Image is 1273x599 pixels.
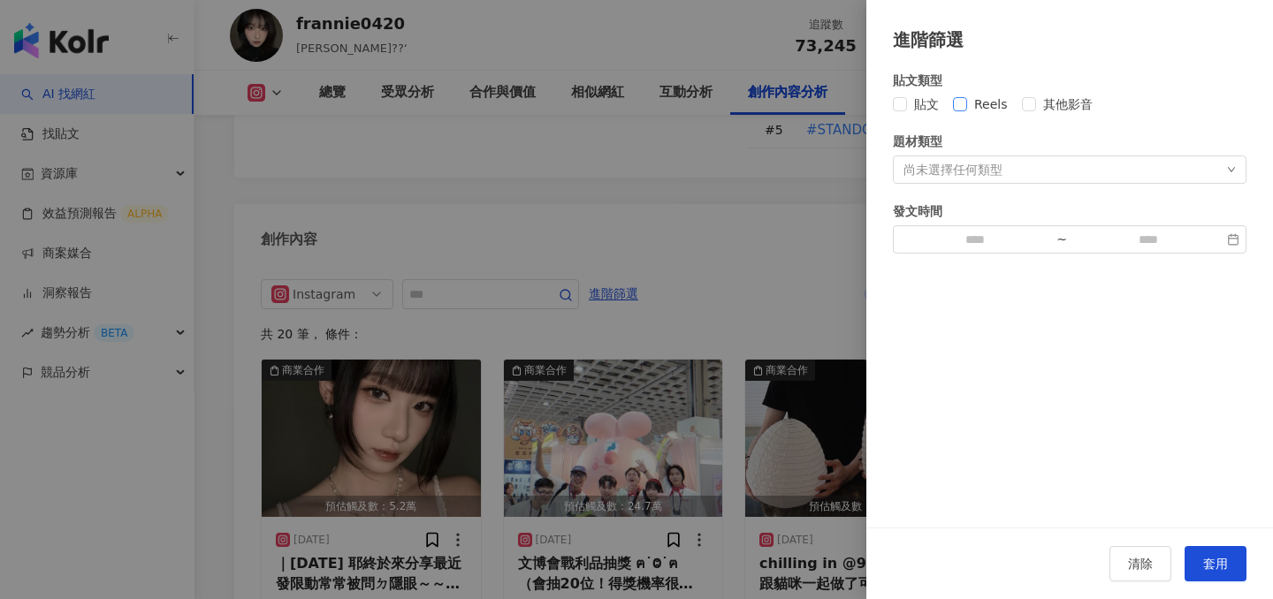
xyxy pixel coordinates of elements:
[1109,546,1171,581] button: 清除
[907,95,946,114] span: 貼文
[1203,557,1228,571] span: 套用
[893,27,1246,53] div: 進階篩選
[1227,165,1236,174] span: down
[1049,233,1074,246] div: ~
[1036,95,1100,114] span: 其他影音
[893,132,1246,151] div: 題材類型
[1128,557,1153,571] span: 清除
[1185,546,1246,581] button: 套用
[893,71,1246,90] div: 貼文類型
[893,201,1246,221] div: 發文時間
[903,163,1002,177] div: 尚未選擇任何類型
[967,95,1015,114] span: Reels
